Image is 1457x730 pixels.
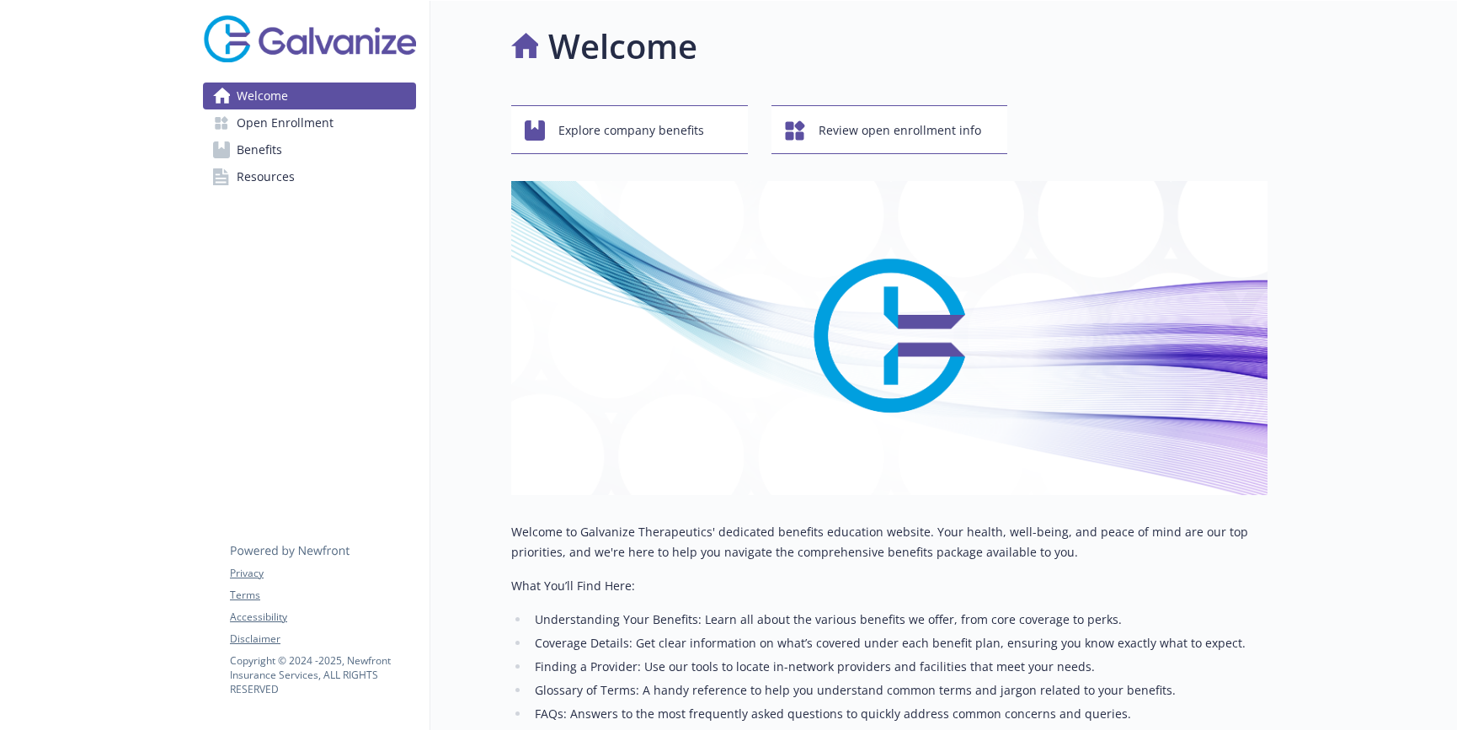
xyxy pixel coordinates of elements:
[558,115,704,147] span: Explore company benefits
[203,83,416,109] a: Welcome
[548,21,697,72] h1: Welcome
[237,83,288,109] span: Welcome
[511,576,1268,596] p: What You’ll Find Here:
[230,610,415,625] a: Accessibility
[771,105,1008,154] button: Review open enrollment info
[511,105,748,154] button: Explore company benefits
[230,653,415,696] p: Copyright © 2024 - 2025 , Newfront Insurance Services, ALL RIGHTS RESERVED
[819,115,981,147] span: Review open enrollment info
[203,136,416,163] a: Benefits
[237,163,295,190] span: Resources
[237,109,334,136] span: Open Enrollment
[530,657,1268,677] li: Finding a Provider: Use our tools to locate in-network providers and facilities that meet your ne...
[511,522,1268,562] p: Welcome to Galvanize Therapeutics' dedicated benefits education website. Your health, well-being,...
[530,633,1268,653] li: Coverage Details: Get clear information on what’s covered under each benefit plan, ensuring you k...
[530,680,1268,701] li: Glossary of Terms: A handy reference to help you understand common terms and jargon related to yo...
[230,566,415,581] a: Privacy
[530,704,1268,724] li: FAQs: Answers to the most frequently asked questions to quickly address common concerns and queries.
[237,136,282,163] span: Benefits
[511,181,1268,495] img: overview page banner
[530,610,1268,630] li: Understanding Your Benefits: Learn all about the various benefits we offer, from core coverage to...
[203,109,416,136] a: Open Enrollment
[230,631,415,647] a: Disclaimer
[203,163,416,190] a: Resources
[230,588,415,603] a: Terms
